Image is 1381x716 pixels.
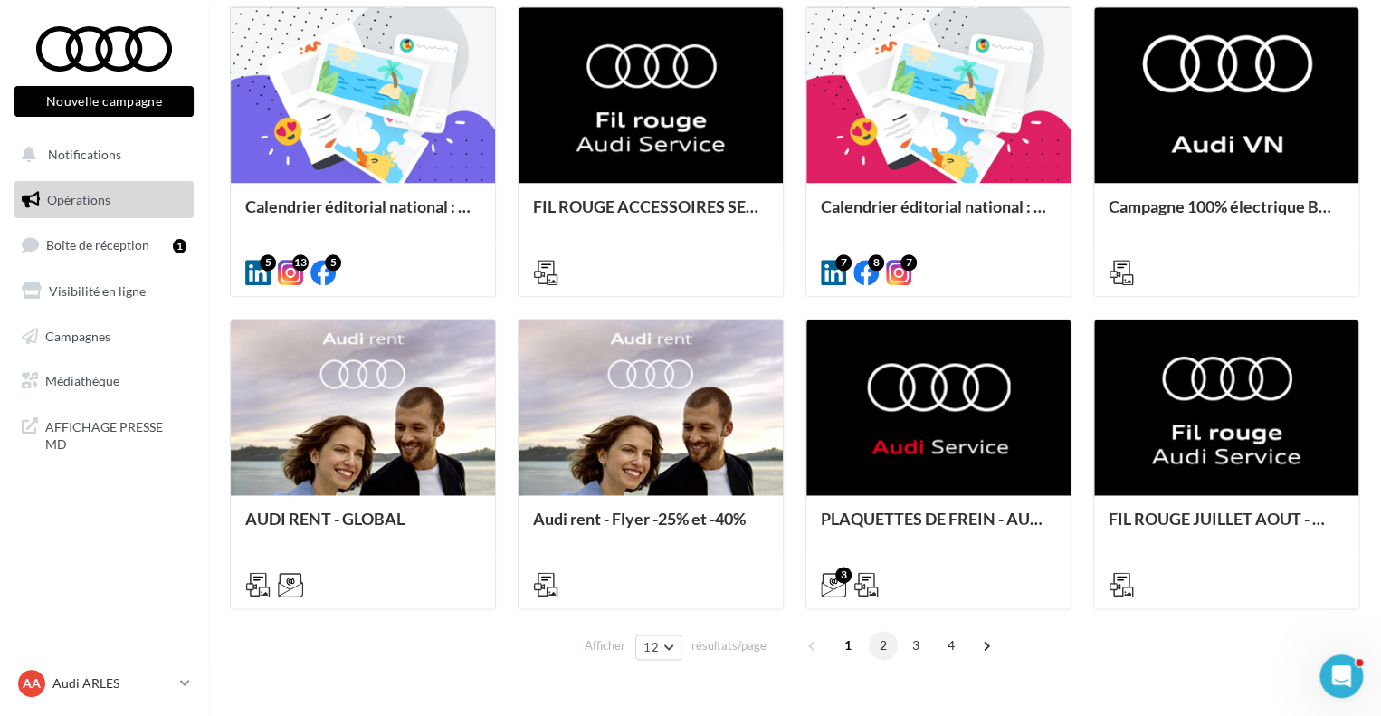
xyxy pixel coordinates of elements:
span: 3 [901,631,930,660]
div: 5 [260,254,276,271]
span: Campagnes [45,328,110,343]
button: Notifications [11,136,190,174]
span: Médiathèque [45,373,119,388]
span: AA [23,674,41,692]
span: Afficher [585,637,625,654]
span: 2 [869,631,898,660]
div: 1 [173,239,186,253]
a: AA Audi ARLES [14,666,194,701]
a: Boîte de réception1 [11,225,197,264]
div: PLAQUETTES DE FREIN - AUDI SERVICE [821,510,1056,546]
iframe: Intercom live chat [1319,654,1363,698]
div: Calendrier éditorial national : semaines du 04.08 au 25.08 [821,197,1056,234]
a: Visibilité en ligne [11,272,197,310]
div: 7 [900,254,917,271]
span: Boîte de réception [46,237,149,253]
div: AUDI RENT - GLOBAL [245,510,481,546]
div: Calendrier éditorial national : semaine du 25.08 au 31.08 [245,197,481,234]
p: Audi ARLES [52,674,173,692]
span: 1 [833,631,862,660]
span: AFFICHAGE PRESSE MD [45,415,186,453]
button: 12 [635,635,681,660]
a: Campagnes [11,318,197,356]
span: 12 [643,640,659,654]
div: Audi rent - Flyer -25% et -40% [533,510,768,546]
span: Opérations [47,192,110,207]
div: 13 [292,254,309,271]
div: 3 [835,567,852,583]
div: 8 [868,254,884,271]
div: FIL ROUGE JUILLET AOUT - AUDI SERVICE [1109,510,1344,546]
span: 4 [937,631,966,660]
a: AFFICHAGE PRESSE MD [11,407,197,461]
button: Nouvelle campagne [14,86,194,117]
div: 5 [325,254,341,271]
div: FIL ROUGE ACCESSOIRES SEPTEMBRE - AUDI SERVICE [533,197,768,234]
div: Campagne 100% électrique BEV Septembre [1109,197,1344,234]
a: Médiathèque [11,362,197,400]
span: Notifications [48,147,121,162]
span: résultats/page [691,637,767,654]
div: 7 [835,254,852,271]
a: Opérations [11,181,197,219]
span: Visibilité en ligne [49,283,146,299]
